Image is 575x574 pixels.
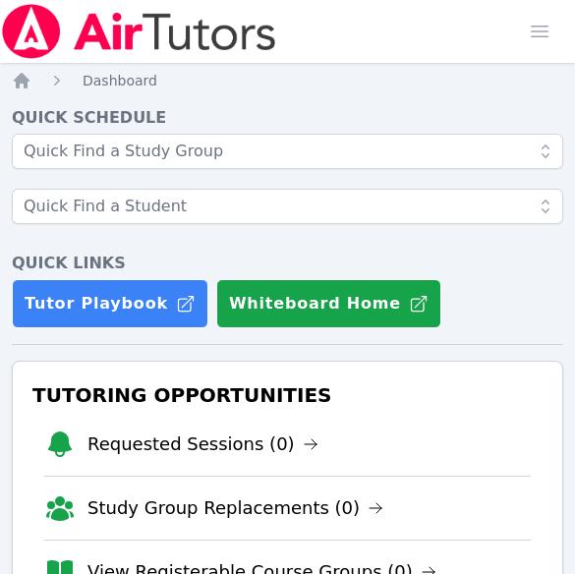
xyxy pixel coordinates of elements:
button: Whiteboard Home [216,279,441,328]
a: Tutor Playbook [12,279,208,328]
span: Dashboard [83,73,157,88]
h3: Tutoring Opportunities [29,377,546,413]
h4: Quick Schedule [12,106,563,130]
input: Quick Find a Student [12,189,563,224]
nav: Breadcrumb [12,71,563,90]
a: Study Group Replacements (0) [87,494,383,522]
a: Dashboard [83,71,157,90]
h4: Quick Links [12,252,563,275]
input: Quick Find a Study Group [12,134,563,169]
a: Requested Sessions (0) [87,430,318,458]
